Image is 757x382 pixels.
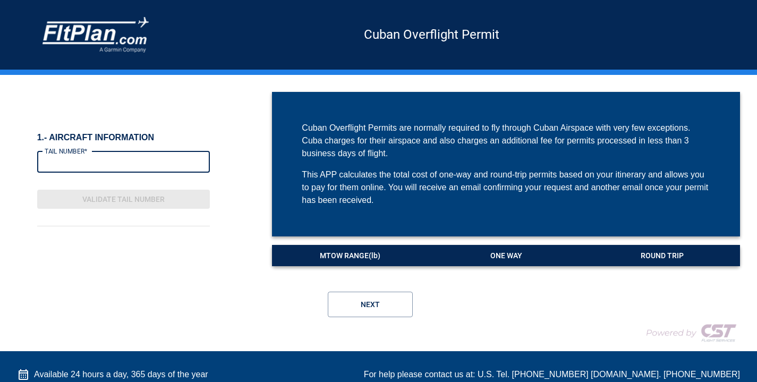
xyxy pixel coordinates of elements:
[272,245,428,266] table: a dense table
[428,245,584,266] table: a dense table
[302,168,710,207] div: This APP calculates the total cost of one-way and round-trip permits based on your itinerary and ...
[364,368,740,381] div: For help please contact us at: U.S. Tel. [PHONE_NUMBER] [DOMAIN_NAME]. [PHONE_NUMBER]
[37,132,210,143] h6: 1.- AIRCRAFT INFORMATION
[584,245,740,266] table: a dense table
[45,147,87,156] label: TAIL NUMBER*
[328,292,413,317] button: Next
[17,368,208,381] div: Available 24 hours a day, 365 days of the year
[42,17,149,53] img: COMPANY LOGO
[273,245,428,266] th: MTOW RANGE (lb)
[634,319,740,346] img: COMPANY LOGO
[149,34,715,35] h5: Cuban Overflight Permit
[584,245,739,266] th: ROUND TRIP
[429,245,584,266] th: ONE WAY
[302,122,710,160] div: Cuban Overflight Permits are normally required to fly through Cuban Airspace with very few except...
